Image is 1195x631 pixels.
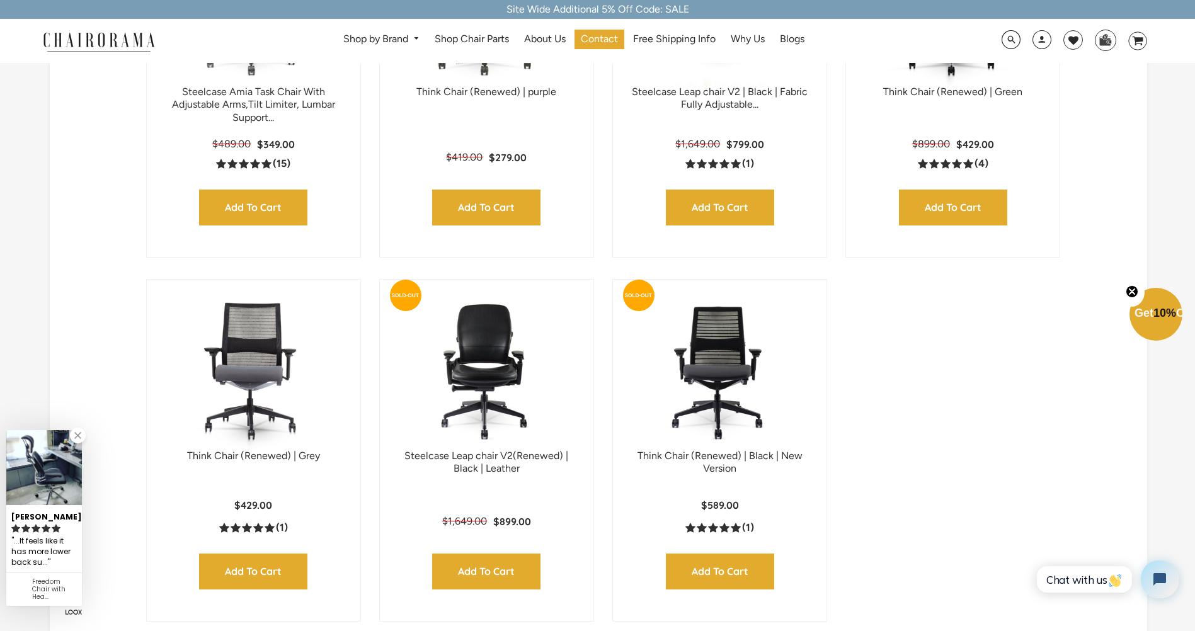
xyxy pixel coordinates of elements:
input: Add to Cart [666,190,774,225]
span: (15) [273,157,290,171]
img: WhatsApp_Image_2024-07-12_at_16.23.01.webp [1095,30,1115,49]
span: Blogs [780,33,804,46]
a: Contact [575,30,624,49]
span: $429.00 [234,499,272,511]
a: Steelcase Leap chair V2(Renewed) | Black | Leather [404,450,568,475]
a: Steelcase Leap chair V2(Renewed) | Black | Leather - chairorama Steelcase Leap chair V2(Renewed) ... [392,292,581,450]
svg: rating icon full [21,524,30,533]
span: Contact [581,33,618,46]
span: Shop Chair Parts [435,33,509,46]
span: Free Shipping Info [633,33,716,46]
a: Shop by Brand [337,30,426,49]
input: Add to Cart [432,554,540,589]
a: Think Chair (Renewed) | Grey [187,450,320,462]
img: Think Chair (Renewed) | Grey - chairorama [159,292,348,450]
input: Add to Cart [199,190,307,225]
a: 5.0 rating (1 votes) [685,521,754,534]
span: $589.00 [701,499,739,511]
span: Get Off [1135,307,1192,319]
a: Think Chair (Renewed) | Black | New Version - chairorama Think Chair (Renewed) | Black | New Vers... [626,292,814,450]
input: Add to Cart [432,190,540,225]
span: 10% [1153,307,1176,319]
a: Shop Chair Parts [428,30,515,49]
svg: rating icon full [31,524,40,533]
span: $1,649.00 [442,515,487,527]
a: Blogs [774,30,811,49]
span: Why Us [731,33,765,46]
span: (1) [742,521,754,535]
span: (4) [975,157,988,171]
span: $279.00 [489,151,527,164]
a: 5.0 rating (4 votes) [918,157,988,170]
span: $349.00 [257,138,295,151]
span: $489.00 [212,138,251,150]
span: $799.00 [726,138,764,151]
a: About Us [518,30,572,49]
span: (1) [742,157,754,171]
span: $419.00 [446,151,483,163]
button: Close teaser [1119,278,1145,307]
svg: rating icon full [42,524,50,533]
span: $899.00 [493,515,531,528]
span: $1,649.00 [675,138,720,150]
input: Add to Cart [666,554,774,589]
text: SOLD-OUT [391,292,419,298]
a: 5.0 rating (1 votes) [219,521,288,534]
a: Think Chair (Renewed) | Black | New Version [638,450,803,475]
img: Steelcase Leap chair V2(Renewed) | Black | Leather - chairorama [392,292,581,450]
a: 5.0 rating (15 votes) [216,157,290,170]
svg: rating icon full [52,524,60,533]
a: Think Chair (Renewed) | Grey - chairorama Think Chair (Renewed) | Grey - chairorama [159,292,348,450]
iframe: Tidio Chat [1023,550,1189,609]
nav: DesktopNavigation [215,30,932,53]
div: ...It feels like it has more lower back support too.Â... [11,535,77,569]
span: $429.00 [956,138,994,151]
a: 5.0 rating (1 votes) [685,157,754,170]
span: $899.00 [912,138,950,150]
img: Think Chair (Renewed) | Black | New Version - chairorama [626,292,814,450]
span: (1) [276,521,288,535]
text: SOLD-OUT [624,292,651,298]
a: Think Chair (Renewed) | Green [883,86,1022,98]
a: Why Us [724,30,771,49]
input: Add to Cart [199,554,307,589]
a: Free Shipping Info [627,30,722,49]
div: [PERSON_NAME] [11,507,77,523]
svg: rating icon full [11,524,20,533]
div: Freedom Chair with Headrest | Blue Leather | - (Renewed) [32,578,77,601]
img: Zachary review of Freedom Chair with Headrest | Blue Leather | - (Renewed) [6,430,82,506]
a: Think Chair (Renewed) | purple [416,86,556,98]
img: chairorama [36,30,162,52]
span: About Us [524,33,566,46]
a: Steelcase Leap chair V2 | Black | Fabric Fully Adjustable... [632,86,808,111]
div: Get10%OffClose teaser [1129,289,1182,342]
input: Add to Cart [899,190,1007,225]
a: Steelcase Amia Task Chair With Adjustable Arms,Tilt Limiter, Lumbar Support... [172,86,335,124]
